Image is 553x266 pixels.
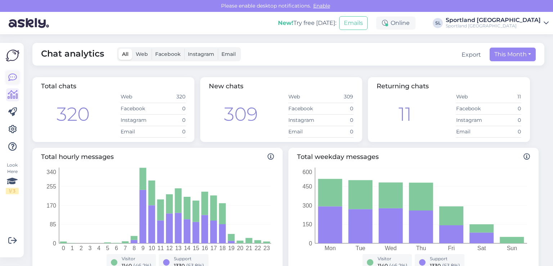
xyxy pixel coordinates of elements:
[339,16,368,30] button: Emails
[456,114,489,126] td: Instagram
[122,256,152,262] div: Visitor
[302,183,312,190] tspan: 450
[376,17,415,30] div: Online
[46,202,56,208] tspan: 170
[80,245,83,251] tspan: 2
[57,100,90,128] div: 320
[302,221,312,227] tspan: 150
[448,245,455,251] tspan: Fri
[416,245,426,251] tspan: Thu
[489,103,521,114] td: 0
[278,19,293,26] b: New!
[184,245,190,251] tspan: 14
[325,245,336,251] tspan: Mon
[46,183,56,190] tspan: 255
[385,245,397,251] tspan: Wed
[153,114,186,126] td: 0
[456,126,489,137] td: Email
[378,256,408,262] div: Visitor
[246,245,252,251] tspan: 21
[219,245,226,251] tspan: 18
[321,91,354,103] td: 309
[209,82,243,90] span: New chats
[302,202,312,208] tspan: 300
[153,103,186,114] td: 0
[489,114,521,126] td: 0
[456,91,489,103] td: Web
[41,152,274,162] span: Total hourly messages
[211,245,217,251] tspan: 17
[166,245,173,251] tspan: 12
[489,126,521,137] td: 0
[221,51,236,57] span: Email
[288,126,321,137] td: Email
[433,18,443,28] div: SL
[53,240,56,246] tspan: 0
[399,100,412,128] div: 11
[456,103,489,114] td: Facebook
[120,91,153,103] td: Web
[6,162,19,194] div: Look Here
[153,126,186,137] td: 0
[157,245,164,251] tspan: 11
[153,91,186,103] td: 320
[321,103,354,114] td: 0
[41,82,76,90] span: Total chats
[446,17,549,29] a: Sportland [GEOGRAPHIC_DATA]Sportland [GEOGRAPHIC_DATA]
[477,245,486,251] tspan: Sat
[97,245,100,251] tspan: 4
[446,17,541,23] div: Sportland [GEOGRAPHIC_DATA]
[136,51,148,57] span: Web
[6,49,19,62] img: Askly Logo
[124,245,127,251] tspan: 7
[446,23,541,29] div: Sportland [GEOGRAPHIC_DATA]
[120,114,153,126] td: Instagram
[309,240,312,246] tspan: 0
[430,256,460,262] div: Support
[228,245,235,251] tspan: 19
[155,51,181,57] span: Facebook
[62,245,65,251] tspan: 0
[288,114,321,126] td: Instagram
[141,245,145,251] tspan: 9
[188,51,214,57] span: Instagram
[149,245,155,251] tspan: 10
[377,82,429,90] span: Returning chats
[264,245,270,251] tspan: 23
[106,245,109,251] tspan: 5
[462,50,481,59] button: Export
[174,256,204,262] div: Support
[88,245,91,251] tspan: 3
[71,245,74,251] tspan: 1
[115,245,118,251] tspan: 6
[46,169,56,175] tspan: 340
[489,91,521,103] td: 11
[237,245,243,251] tspan: 20
[41,47,104,61] span: Chat analytics
[122,51,129,57] span: All
[255,245,261,251] tspan: 22
[193,245,199,251] tspan: 15
[288,91,321,103] td: Web
[321,114,354,126] td: 0
[6,188,19,194] div: 1 / 3
[302,169,312,175] tspan: 600
[297,152,530,162] span: Total weekday messages
[202,245,208,251] tspan: 16
[175,245,181,251] tspan: 13
[356,245,365,251] tspan: Tue
[288,103,321,114] td: Facebook
[278,19,336,27] div: Try free [DATE]:
[50,221,56,227] tspan: 85
[132,245,136,251] tspan: 8
[224,100,258,128] div: 309
[507,245,517,251] tspan: Sun
[120,103,153,114] td: Facebook
[490,48,536,61] button: This Month
[311,3,332,9] span: Enable
[120,126,153,137] td: Email
[321,126,354,137] td: 0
